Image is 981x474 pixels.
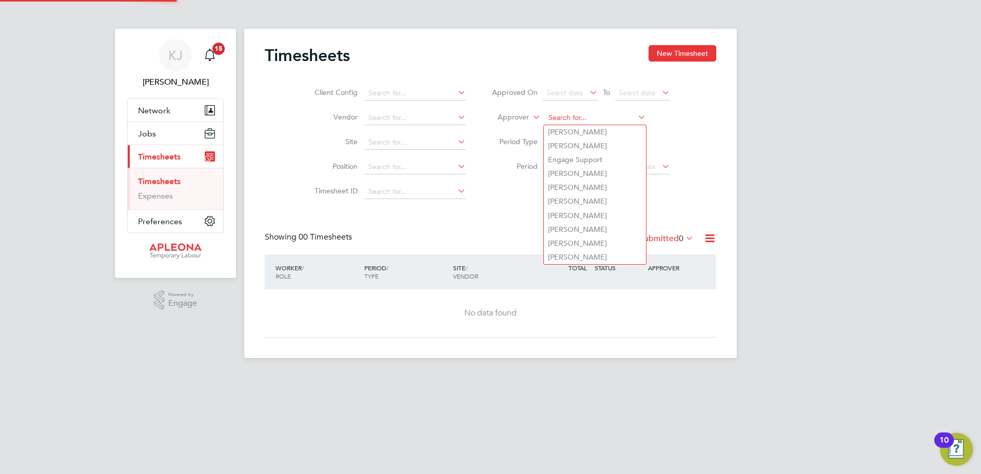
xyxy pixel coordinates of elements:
[450,259,539,285] div: SITE
[544,167,646,181] li: [PERSON_NAME]
[265,232,354,243] div: Showing
[128,99,223,122] button: Network
[127,76,224,88] span: Karen Jones
[302,264,304,272] span: /
[138,106,170,115] span: Network
[940,433,973,466] button: Open Resource Center, 10 new notifications
[128,145,223,168] button: Timesheets
[386,264,388,272] span: /
[453,272,478,280] span: VENDOR
[200,39,220,72] a: 15
[311,88,358,97] label: Client Config
[544,194,646,208] li: [PERSON_NAME]
[115,29,236,278] nav: Main navigation
[154,290,198,310] a: Powered byEngage
[483,112,529,123] label: Approver
[649,45,716,62] button: New Timesheet
[276,272,291,280] span: ROLE
[168,299,197,308] span: Engage
[127,243,224,260] a: Go to home page
[365,86,466,101] input: Search for...
[128,210,223,232] button: Preferences
[311,112,358,122] label: Vendor
[544,209,646,223] li: [PERSON_NAME]
[568,264,587,272] span: TOTAL
[311,162,358,171] label: Position
[544,139,646,153] li: [PERSON_NAME]
[138,191,173,201] a: Expenses
[619,162,656,171] span: Select date
[138,152,181,162] span: Timesheets
[544,153,646,167] li: Engage Support
[128,168,223,209] div: Timesheets
[639,233,694,244] label: Submitted
[679,233,683,244] span: 0
[544,236,646,250] li: [PERSON_NAME]
[600,86,613,99] span: To
[273,259,362,285] div: WORKER
[492,137,538,146] label: Period Type
[610,232,696,246] div: Status
[212,43,225,55] span: 15
[149,243,202,260] img: apleona-logo-retina.png
[544,250,646,264] li: [PERSON_NAME]
[138,216,182,226] span: Preferences
[546,88,583,97] span: Select date
[311,186,358,195] label: Timesheet ID
[544,125,646,139] li: [PERSON_NAME]
[311,137,358,146] label: Site
[364,272,379,280] span: TYPE
[275,308,706,319] div: No data found
[265,45,350,66] h2: Timesheets
[939,440,949,453] div: 10
[645,259,699,277] div: APPROVER
[544,181,646,194] li: [PERSON_NAME]
[592,259,645,277] div: STATUS
[492,162,538,171] label: Period
[465,264,467,272] span: /
[127,39,224,88] a: KJ[PERSON_NAME]
[168,290,197,299] span: Powered by
[492,88,538,97] label: Approved On
[545,111,646,125] input: Search for...
[138,129,156,139] span: Jobs
[544,223,646,236] li: [PERSON_NAME]
[168,49,183,62] span: KJ
[299,232,352,242] span: 00 Timesheets
[138,176,181,186] a: Timesheets
[362,259,450,285] div: PERIOD
[365,135,466,150] input: Search for...
[365,185,466,199] input: Search for...
[365,160,466,174] input: Search for...
[619,88,656,97] span: Select date
[128,122,223,145] button: Jobs
[365,111,466,125] input: Search for...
